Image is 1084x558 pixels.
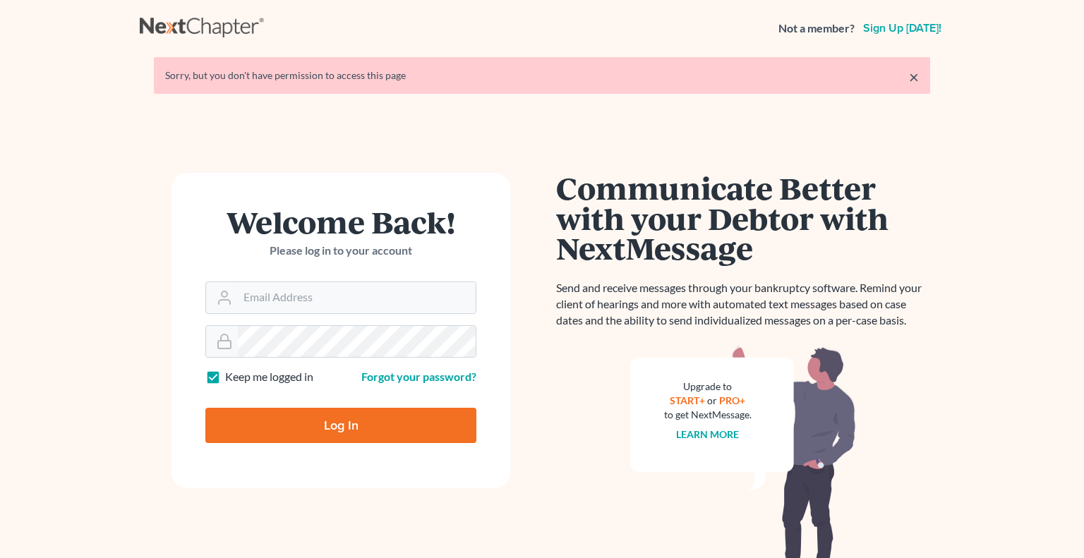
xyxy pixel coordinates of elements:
[708,394,718,406] span: or
[556,280,930,329] p: Send and receive messages through your bankruptcy software. Remind your client of hearings and mo...
[556,173,930,263] h1: Communicate Better with your Debtor with NextMessage
[677,428,740,440] a: Learn more
[860,23,944,34] a: Sign up [DATE]!
[165,68,919,83] div: Sorry, but you don't have permission to access this page
[664,380,752,394] div: Upgrade to
[205,243,476,259] p: Please log in to your account
[238,282,476,313] input: Email Address
[909,68,919,85] a: ×
[778,20,855,37] strong: Not a member?
[205,207,476,237] h1: Welcome Back!
[225,369,313,385] label: Keep me logged in
[670,394,706,406] a: START+
[205,408,476,443] input: Log In
[720,394,746,406] a: PRO+
[361,370,476,383] a: Forgot your password?
[664,408,752,422] div: to get NextMessage.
